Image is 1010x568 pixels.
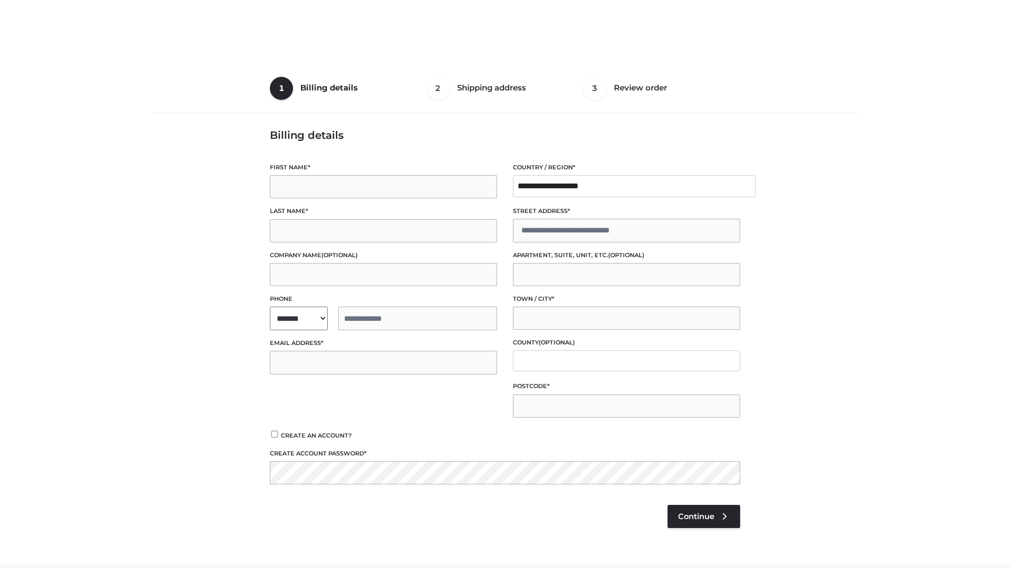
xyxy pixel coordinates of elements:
label: Street address [513,206,740,216]
label: Phone [270,294,497,304]
label: Apartment, suite, unit, etc. [513,250,740,260]
label: Country / Region [513,163,740,173]
label: Last name [270,206,497,216]
label: Postcode [513,381,740,391]
span: Review order [614,83,667,93]
label: County [513,338,740,348]
label: Email address [270,338,497,348]
label: Company name [270,250,497,260]
span: Shipping address [457,83,526,93]
label: Town / City [513,294,740,304]
span: 1 [270,77,293,100]
span: Create an account? [281,432,352,439]
span: (optional) [321,251,358,259]
label: First name [270,163,497,173]
label: Create account password [270,449,740,459]
span: 2 [427,77,450,100]
span: Continue [678,512,714,521]
h3: Billing details [270,129,740,141]
span: (optional) [539,339,575,346]
input: Create an account? [270,431,279,438]
span: Billing details [300,83,358,93]
span: (optional) [608,251,644,259]
span: 3 [583,77,607,100]
a: Continue [668,505,740,528]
